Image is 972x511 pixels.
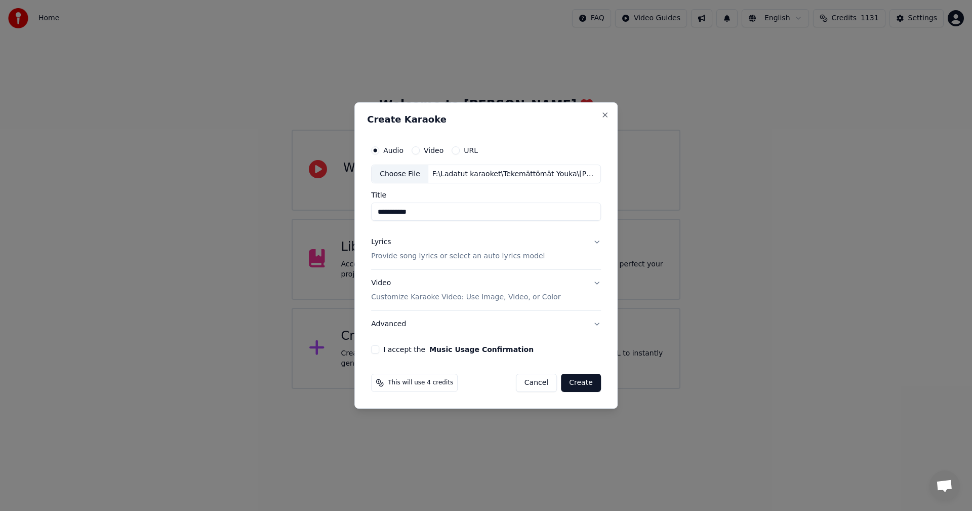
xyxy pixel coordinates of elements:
div: F:\Ladatut karaoket\Tekemättömät Youka\[PERSON_NAME]\Sinun omasi.m4a [428,169,600,179]
label: I accept the [383,346,534,353]
button: LyricsProvide song lyrics or select an auto lyrics model [371,229,601,270]
p: Provide song lyrics or select an auto lyrics model [371,252,545,262]
div: Video [371,279,560,303]
button: Create [561,374,601,392]
label: Video [424,147,443,154]
label: URL [464,147,478,154]
label: Audio [383,147,403,154]
div: Lyrics [371,238,391,248]
h2: Create Karaoke [367,115,605,124]
p: Customize Karaoke Video: Use Image, Video, or Color [371,292,560,302]
label: Title [371,192,601,199]
button: Cancel [516,374,557,392]
button: I accept the [429,346,534,353]
div: Choose File [372,165,428,183]
button: VideoCustomize Karaoke Video: Use Image, Video, or Color [371,270,601,311]
span: This will use 4 credits [388,379,453,387]
button: Advanced [371,311,601,337]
